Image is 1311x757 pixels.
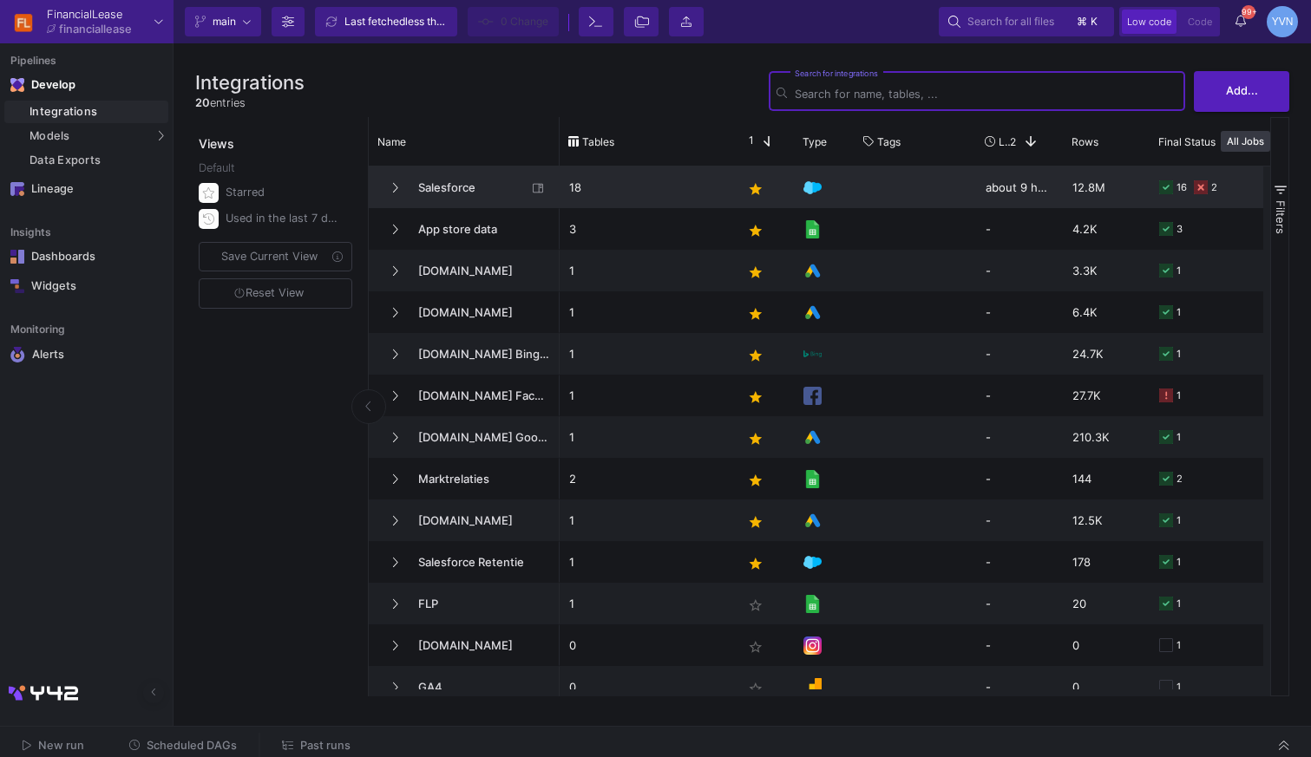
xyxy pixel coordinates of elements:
[4,243,168,271] a: Navigation iconDashboards
[1063,250,1150,291] div: 3.3K
[1177,251,1181,291] div: 1
[1183,10,1217,34] button: Code
[1177,584,1181,624] div: 1
[1188,16,1212,28] span: Code
[213,9,236,35] span: main
[582,135,614,148] span: Tables
[10,347,25,362] img: Navigation icon
[29,105,164,119] div: Integrations
[408,542,550,583] span: Salesforce Retentie
[195,71,305,94] h3: Integrations
[300,739,351,752] span: Past runs
[31,279,144,293] div: Widgets
[976,541,1063,583] div: -
[976,208,1063,250] div: -
[742,134,754,149] span: 1
[803,428,822,447] img: Google Ads
[4,71,168,99] mat-expansion-panel-header: Navigation iconDevelop
[976,250,1063,291] div: -
[569,251,724,291] p: 1
[10,78,24,92] img: Navigation icon
[569,667,724,708] p: 0
[10,250,24,264] img: Navigation icon
[976,166,1063,208] div: about 9 hours ago
[147,739,237,752] span: Scheduled DAGs
[745,678,766,699] mat-icon: star_border
[803,220,822,238] img: [Legacy] Google Sheets
[1063,458,1150,499] div: 144
[976,416,1063,458] div: -
[195,96,210,109] span: 20
[315,7,457,36] button: Last fetchedless than a minute ago
[4,149,168,172] a: Data Exports
[976,666,1063,708] div: -
[1158,121,1299,161] div: Final Status
[745,387,766,408] mat-icon: star
[408,209,550,250] span: App store data
[803,262,822,280] img: Google Ads
[745,303,766,324] mat-icon: star
[408,500,550,541] span: [DOMAIN_NAME]
[1127,16,1171,28] span: Low code
[1177,500,1181,541] div: 1
[999,135,1010,148] span: Last Used
[1063,291,1150,333] div: 6.4K
[745,470,766,491] mat-icon: star
[199,278,352,309] button: Reset View
[569,542,724,583] p: 1
[195,179,356,206] button: Starred
[195,206,356,232] button: Used in the last 7 days
[38,739,84,752] span: New run
[745,636,766,657] mat-icon: star_border
[569,167,724,208] p: 18
[59,23,132,35] div: financiallease
[1063,208,1150,250] div: 4.2K
[195,95,305,111] div: entries
[1072,135,1098,148] span: Rows
[31,250,144,264] div: Dashboards
[408,625,550,666] span: [DOMAIN_NAME]
[4,340,168,369] a: Navigation iconAlerts
[803,678,822,696] img: Google Analytics 4
[408,251,550,291] span: [DOMAIN_NAME]
[4,101,168,123] a: Integrations
[976,458,1063,499] div: -
[1177,625,1181,666] div: 1
[976,583,1063,624] div: -
[1063,583,1150,624] div: 20
[803,636,822,655] img: Instagram
[1242,5,1255,19] span: 99+
[408,459,550,499] span: Marktrelaties
[1262,6,1298,37] button: YVN
[1177,209,1183,250] div: 3
[745,428,766,449] mat-icon: star
[185,7,261,36] button: main
[569,584,724,624] p: 1
[803,512,822,530] img: Google Ads
[1063,416,1150,458] div: 210.3K
[569,417,724,458] p: 1
[976,499,1063,541] div: -
[803,553,822,571] img: Salesforce
[1177,417,1181,458] div: 1
[803,179,822,197] img: Salesforce
[32,347,145,362] div: Alerts
[31,182,144,196] div: Lineage
[4,175,168,203] a: Navigation iconLineage
[29,129,70,143] span: Models
[1077,11,1087,32] span: ⌘
[976,375,1063,416] div: -
[1063,541,1150,583] div: 178
[226,206,342,232] div: Used in the last 7 days
[803,350,822,358] img: Bing Ads
[31,78,57,92] div: Develop
[877,135,901,148] span: Tags
[1226,84,1258,97] span: Add...
[569,209,724,250] p: 3
[1072,11,1105,32] button: ⌘k
[569,334,724,375] p: 1
[1091,11,1098,32] span: k
[1063,375,1150,416] div: 27.7K
[1177,292,1181,333] div: 1
[569,375,724,416] p: 1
